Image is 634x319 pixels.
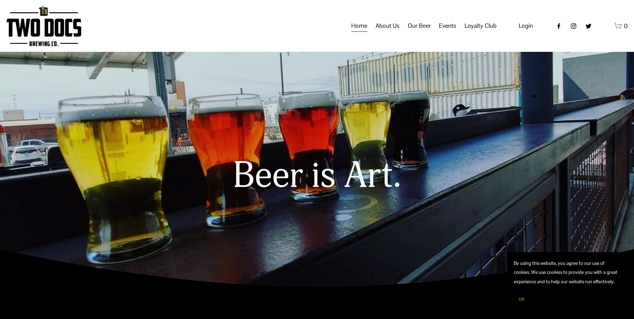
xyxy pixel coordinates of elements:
[83,156,551,196] h1: Beer is Art.
[555,23,562,29] a: Facebook
[439,20,456,32] a: folder dropdown
[514,293,530,306] button: OK
[514,259,621,286] p: By using this website, you agree to our use of cookies. We use cookies to provide you with a grea...
[519,22,533,29] span: Login
[519,20,533,31] a: Login
[408,20,431,31] span: Our Beer
[376,20,399,31] span: About Us
[465,20,497,32] a: folder dropdown
[624,22,628,30] span: 0
[439,20,456,31] span: Events
[408,20,431,32] a: folder dropdown
[465,20,497,31] span: Loyalty Club
[614,22,628,30] a: 0 items in cart
[351,20,367,32] a: Home
[6,6,81,46] img: Two Docs Brewing Co.
[376,20,399,32] a: folder dropdown
[570,23,577,29] a: instagram-unauth
[585,23,592,29] a: twitter-unauth
[519,297,525,302] span: OK
[507,252,627,312] section: Cookie banner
